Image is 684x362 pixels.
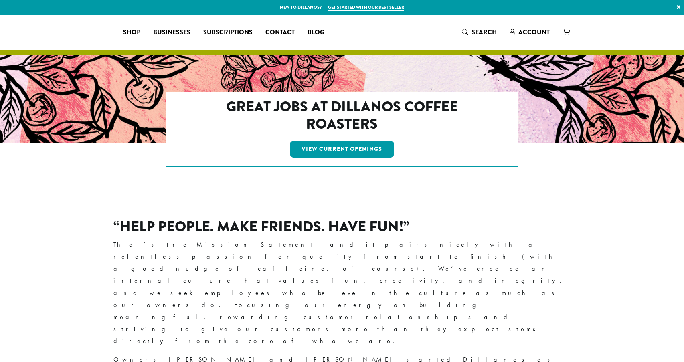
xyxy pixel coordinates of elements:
span: Shop [123,28,140,38]
span: Businesses [153,28,190,38]
a: Search [455,26,503,39]
a: View Current Openings [290,141,395,158]
a: Shop [117,26,147,39]
a: Get started with our best seller [328,4,404,11]
span: Contact [265,28,295,38]
p: That’s the Mission Statement and it pairs nicely with a relentless passion for quality from start... [113,239,571,347]
span: Blog [308,28,324,38]
h2: Great Jobs at Dillanos Coffee Roasters [201,98,484,133]
span: Account [518,28,550,37]
span: Subscriptions [203,28,253,38]
h2: “Help People. Make Friends. Have Fun!” [113,218,571,235]
span: Search [472,28,497,37]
